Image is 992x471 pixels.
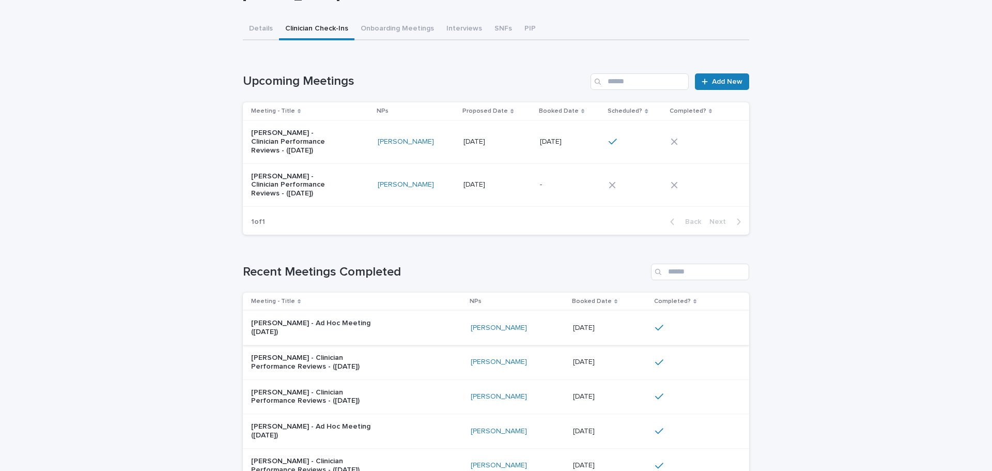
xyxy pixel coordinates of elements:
p: Meeting - Title [251,296,295,307]
p: [PERSON_NAME] - Ad Hoc Meeting ([DATE]) [251,422,380,440]
a: [PERSON_NAME] [471,358,527,367]
button: Details [243,19,279,40]
span: Next [709,218,732,225]
h1: Upcoming Meetings [243,74,586,89]
p: [PERSON_NAME] - Clinician Performance Reviews - ([DATE]) [251,354,380,371]
tr: [PERSON_NAME] - Ad Hoc Meeting ([DATE])[PERSON_NAME] [DATE][DATE] [243,311,749,345]
p: [PERSON_NAME] - Clinician Performance Reviews - ([DATE]) [251,172,337,198]
p: Scheduled? [608,105,642,117]
p: NPs [377,105,389,117]
a: [PERSON_NAME] [471,461,527,470]
p: [DATE] [573,390,597,401]
p: Completed? [670,105,706,117]
button: Clinician Check-Ins [279,19,354,40]
tr: [PERSON_NAME] - Clinician Performance Reviews - ([DATE])[PERSON_NAME] [DATE][DATE] [DATE][DATE] [243,120,749,163]
button: Next [705,217,749,226]
button: SNFs [488,19,518,40]
p: [PERSON_NAME] - Clinician Performance Reviews - ([DATE]) [251,388,380,406]
h1: Recent Meetings Completed [243,265,647,280]
p: Completed? [654,296,691,307]
p: Meeting - Title [251,105,295,117]
tr: [PERSON_NAME] - Clinician Performance Reviews - ([DATE])[PERSON_NAME] [DATE][DATE] -- [243,163,749,206]
a: [PERSON_NAME] [471,324,527,332]
tr: [PERSON_NAME] - Clinician Performance Reviews - ([DATE])[PERSON_NAME] [DATE][DATE] [243,345,749,379]
input: Search [591,73,689,90]
p: [DATE] [463,178,487,189]
span: Back [679,218,701,225]
p: 1 of 1 [243,209,273,235]
span: Add New [712,78,742,85]
p: - [540,178,544,189]
p: NPs [470,296,482,307]
p: [DATE] [573,459,597,470]
button: Onboarding Meetings [354,19,440,40]
button: Interviews [440,19,488,40]
button: PIP [518,19,542,40]
a: [PERSON_NAME] [378,138,434,146]
p: [PERSON_NAME] - Ad Hoc Meeting ([DATE]) [251,319,380,337]
p: [DATE] [573,425,597,436]
p: [PERSON_NAME] - Clinician Performance Reviews - ([DATE]) [251,129,337,155]
p: Booked Date [572,296,612,307]
button: Back [662,217,705,226]
a: [PERSON_NAME] [471,427,527,436]
tr: [PERSON_NAME] - Clinician Performance Reviews - ([DATE])[PERSON_NAME] [DATE][DATE] [243,379,749,414]
p: [DATE] [573,356,597,367]
p: [DATE] [540,135,564,146]
a: [PERSON_NAME] [378,180,434,189]
a: [PERSON_NAME] [471,392,527,401]
input: Search [651,264,749,280]
a: Add New [695,73,749,90]
tr: [PERSON_NAME] - Ad Hoc Meeting ([DATE])[PERSON_NAME] [DATE][DATE] [243,414,749,449]
p: [DATE] [573,322,597,332]
p: Booked Date [539,105,579,117]
p: [DATE] [463,135,487,146]
p: Proposed Date [462,105,508,117]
